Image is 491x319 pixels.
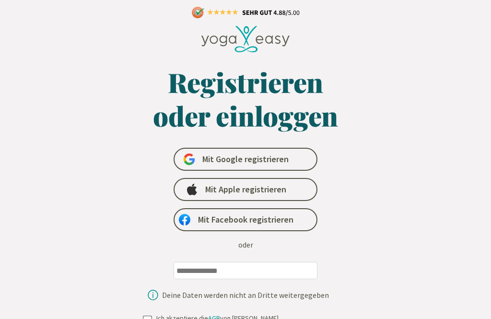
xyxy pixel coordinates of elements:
[198,214,293,225] span: Mit Facebook registrieren
[174,148,317,171] a: Mit Google registrieren
[238,239,253,250] div: oder
[205,184,286,195] span: Mit Apple registrieren
[80,65,411,132] h1: Registrieren oder einloggen
[174,208,317,231] a: Mit Facebook registrieren
[202,154,289,165] span: Mit Google registrieren
[174,178,317,201] a: Mit Apple registrieren
[162,291,329,299] div: Deine Daten werden nicht an Dritte weitergegeben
